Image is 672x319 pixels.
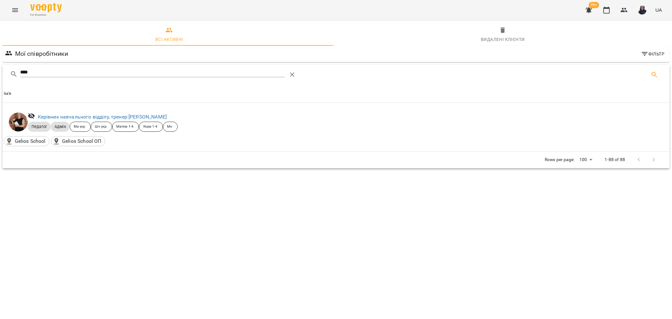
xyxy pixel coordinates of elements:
div: Table Toolbar [3,65,669,85]
button: Search [647,67,662,82]
span: Ім'я [4,90,668,97]
p: Rows per page: [545,157,574,163]
p: Укрм 1-4 [143,124,157,130]
p: Gelios School [15,137,46,145]
button: Menu [8,3,23,18]
div: Видалені клієнти [481,36,525,43]
span: Фільтр [641,50,664,58]
div: Укрм 1-4 [139,122,163,132]
div: Всі активні [155,36,183,43]
div: 100 [577,155,594,164]
div: Шч укр [91,122,112,132]
span: For Business [30,13,62,17]
p: 1-88 of 88 [605,157,625,163]
div: Мн [163,122,178,132]
img: Voopty Logo [30,3,62,12]
button: UA [653,4,664,16]
img: Стефак Марія Ярославівна [9,113,28,131]
a: Керівник навчального відділу, тренер:[PERSON_NAME] [38,114,167,120]
div: Gelios School ОП() [51,136,105,146]
p: Матем 1-4 [116,124,133,130]
span: 99+ [589,2,599,8]
img: de66a22b4ea812430751315b74cfe34b.jpg [638,6,646,14]
div: Матем 1-4 [112,122,139,132]
span: Адмін [51,124,70,130]
input: Search [20,67,285,77]
span: Педагог [28,124,51,130]
p: Шч укр [95,124,106,130]
h6: Мої співробітники [15,49,68,59]
div: Ма укр [70,122,91,132]
div: Ім'я [4,90,12,97]
p: Gelios School ОП [62,137,101,145]
button: Фільтр [638,48,667,60]
span: UA [655,7,662,13]
p: Ма укр [74,124,85,130]
p: Мн [167,124,172,130]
